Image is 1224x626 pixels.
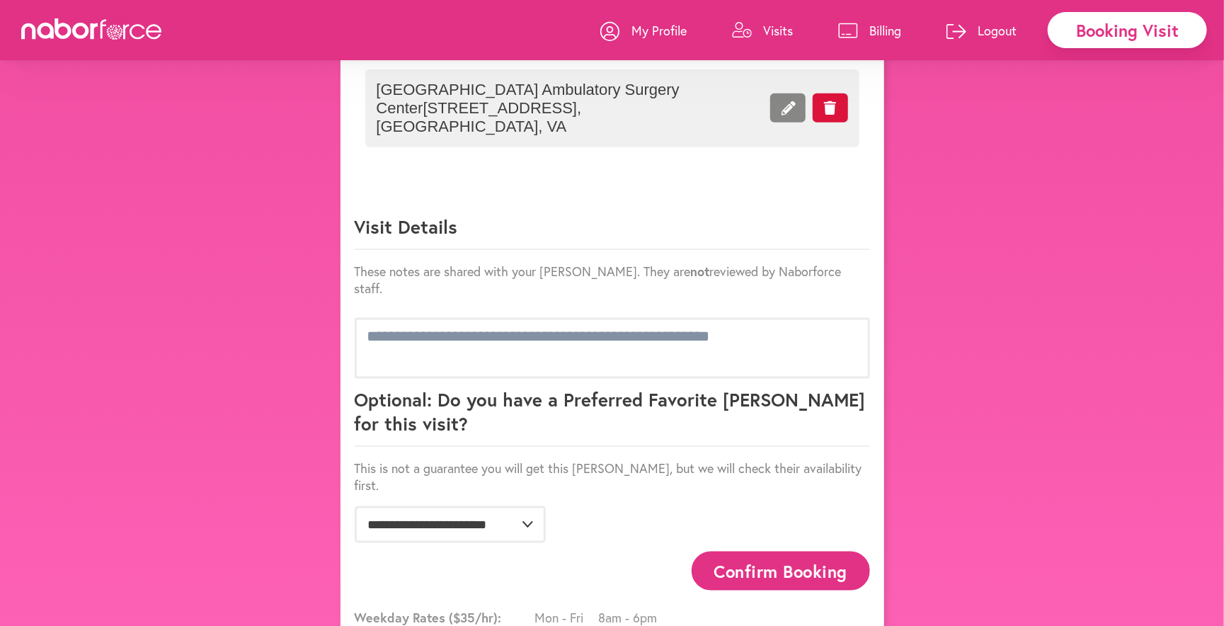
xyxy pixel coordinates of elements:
[838,9,901,52] a: Billing
[355,460,870,494] p: This is not a guarantee you will get this [PERSON_NAME], but we will check their availability first.
[1048,12,1207,48] div: Booking Visit
[600,9,687,52] a: My Profile
[691,263,710,280] strong: not
[763,22,793,39] p: Visits
[946,9,1017,52] a: Logout
[732,9,793,52] a: Visits
[377,81,688,136] span: [GEOGRAPHIC_DATA] Ambulatory Surgery Center [STREET_ADDRESS] , [GEOGRAPHIC_DATA] , VA
[978,22,1017,39] p: Logout
[355,387,870,447] p: Optional: Do you have a Preferred Favorite [PERSON_NAME] for this visit?
[869,22,901,39] p: Billing
[355,263,870,297] p: These notes are shared with your [PERSON_NAME]. They are reviewed by Naborforce staff.
[631,22,687,39] p: My Profile
[355,215,870,250] p: Visit Details
[692,552,870,591] button: Confirm Booking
